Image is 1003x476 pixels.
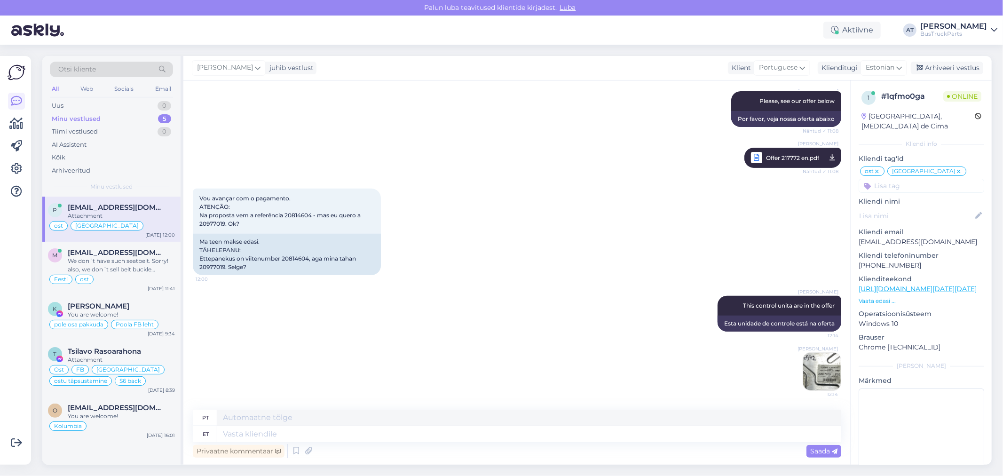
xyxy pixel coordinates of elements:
[158,101,171,111] div: 0
[859,274,984,284] p: Klienditeekond
[52,166,90,175] div: Arhiveeritud
[193,234,381,275] div: Ma teen makse edasi. TÄHELEPANU: Ettepanekus on viitenumber 20814604, aga mina tahan 20977019. Se...
[859,261,984,270] p: [PHONE_NUMBER]
[881,91,943,102] div: # 1qfmo0ga
[859,297,984,305] p: Vaata edasi ...
[8,63,25,81] img: Askly Logo
[859,211,973,221] input: Lisa nimi
[58,64,96,74] span: Otsi kliente
[54,350,57,357] span: T
[759,97,835,104] span: Please, see our offer below
[266,63,314,73] div: juhib vestlust
[903,24,916,37] div: AT
[53,305,57,312] span: K
[861,111,975,131] div: [GEOGRAPHIC_DATA], [MEDICAL_DATA] de Cima
[859,140,984,148] div: Kliendi info
[90,182,133,191] span: Minu vestlused
[823,22,881,39] div: Aktiivne
[68,257,175,274] div: We don´t have such seatbelt. Sorry! also, we don´t sell belt buckle separately.
[865,168,874,174] span: ost
[119,378,141,384] span: S6 back
[116,322,154,327] span: Poola FB leht
[731,111,841,127] div: Por favor, veja nossa oferta abaixo
[798,288,838,295] span: [PERSON_NAME]
[52,101,63,111] div: Uus
[68,347,141,356] span: Tsilavo Rasoarahona
[158,114,171,124] div: 5
[54,277,68,282] span: Eesti
[54,223,63,229] span: ost
[148,285,175,292] div: [DATE] 11:41
[728,63,751,73] div: Klient
[75,223,139,229] span: [GEOGRAPHIC_DATA]
[859,179,984,193] input: Lisa tag
[803,332,838,339] span: 12:14
[920,30,987,38] div: BusTruckParts
[803,353,841,390] img: Attachment
[112,83,135,95] div: Socials
[52,153,65,162] div: Kõik
[866,63,894,73] span: Estonian
[54,367,64,373] span: Ost
[810,447,837,455] span: Saada
[79,83,95,95] div: Web
[68,302,129,310] span: Konrad Zawadka
[911,62,983,74] div: Arhiveeri vestlus
[158,127,171,136] div: 0
[68,356,175,364] div: Attachment
[68,203,166,212] span: pecas@mssassistencia.pt
[196,276,231,283] span: 12:00
[53,206,57,214] span: p
[53,252,58,259] span: m
[80,277,89,282] span: ost
[718,316,841,332] div: Esta unidade de controle está na oferta
[68,248,166,257] span: matrixbussid@gmail.com
[859,376,984,386] p: Märkmed
[920,23,997,38] a: [PERSON_NAME]BusTruckParts
[859,285,977,293] a: [URL][DOMAIN_NAME][DATE][DATE]
[54,322,103,327] span: pole osa pakkuda
[892,168,956,174] span: [GEOGRAPHIC_DATA]
[759,63,798,73] span: Portuguese
[148,330,175,337] div: [DATE] 9:34
[50,83,61,95] div: All
[197,63,253,73] span: [PERSON_NAME]
[53,407,57,414] span: o
[920,23,987,30] div: [PERSON_NAME]
[68,310,175,319] div: You are welcome!
[54,423,82,429] span: Kolumbia
[859,309,984,319] p: Operatsioonisüsteem
[803,127,838,135] span: Nähtud ✓ 11:08
[744,148,841,168] a: [PERSON_NAME]Offer 217772 en.pdfNähtud ✓ 11:08
[68,412,175,420] div: You are welcome!
[859,319,984,329] p: Windows 10
[203,426,209,442] div: et
[557,3,579,12] span: Luba
[818,63,858,73] div: Klienditugi
[68,404,166,412] span: olgalizeth03@gmail.com
[798,345,838,352] span: [PERSON_NAME]
[943,91,981,102] span: Online
[798,140,838,147] span: [PERSON_NAME]
[96,367,160,373] span: [GEOGRAPHIC_DATA]
[68,212,175,220] div: Attachment
[859,197,984,206] p: Kliendi nimi
[52,114,101,124] div: Minu vestlused
[193,445,284,458] div: Privaatne kommentaar
[76,367,84,373] span: FB
[859,227,984,237] p: Kliendi email
[52,140,87,150] div: AI Assistent
[859,237,984,247] p: [EMAIL_ADDRESS][DOMAIN_NAME]
[147,432,175,439] div: [DATE] 16:01
[803,391,838,398] span: 12:14
[859,342,984,352] p: Chrome [TECHNICAL_ID]
[766,152,819,164] span: Offer 217772 en.pdf
[199,195,362,227] span: Vou avançar com o pagamento. ATENÇÃO: Na proposta vem a referência 20814604 - mas eu quero a 2097...
[868,94,869,101] span: 1
[743,302,835,309] span: This control unita are in the offer
[859,362,984,370] div: [PERSON_NAME]
[54,378,107,384] span: ostu täpsustamine
[859,333,984,342] p: Brauser
[803,166,838,177] span: Nähtud ✓ 11:08
[859,154,984,164] p: Kliendi tag'id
